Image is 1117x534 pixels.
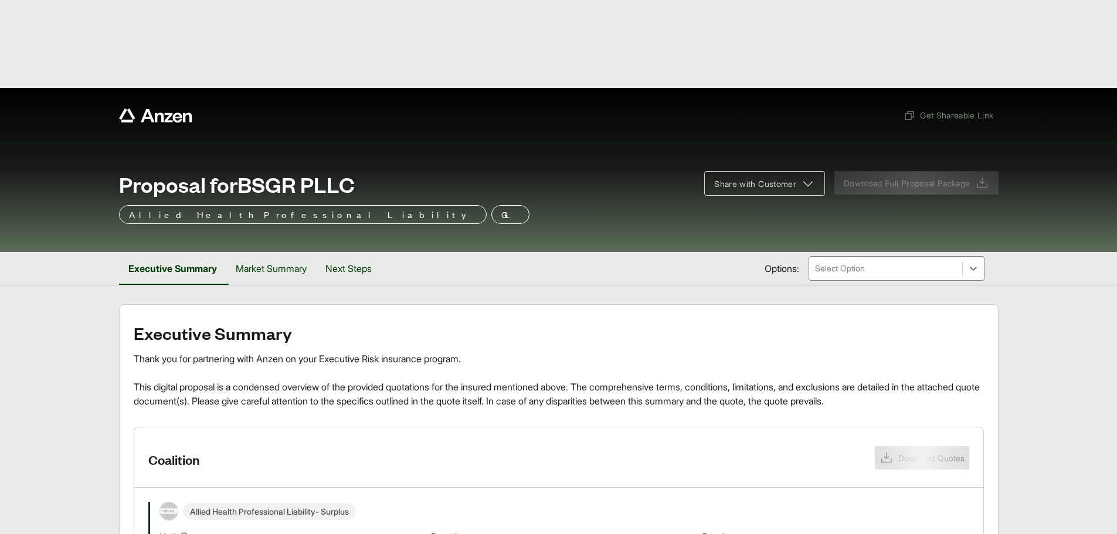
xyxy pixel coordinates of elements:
[183,503,356,520] span: Allied Health Professional Liability - Surplus
[704,171,825,196] button: Share with Customer
[316,252,381,285] button: Next Steps
[134,352,984,408] div: Thank you for partnering with Anzen on your Executive Risk insurance program. This digital propos...
[899,104,998,126] button: Get Shareable Link
[160,508,178,513] img: Kinsale
[134,324,984,342] h2: Executive Summary
[226,252,316,285] button: Market Summary
[119,108,192,123] a: Anzen website
[148,451,200,468] h3: Coalition
[119,172,355,196] span: Proposal for BSGR PLLC
[904,109,993,121] span: Get Shareable Link
[129,208,477,222] p: Allied Health Professional Liability
[844,177,970,189] span: Download Full Proposal Package
[119,252,226,285] button: Executive Summary
[714,178,796,190] span: Share with Customer
[765,261,799,275] span: Options:
[501,208,520,222] p: GL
